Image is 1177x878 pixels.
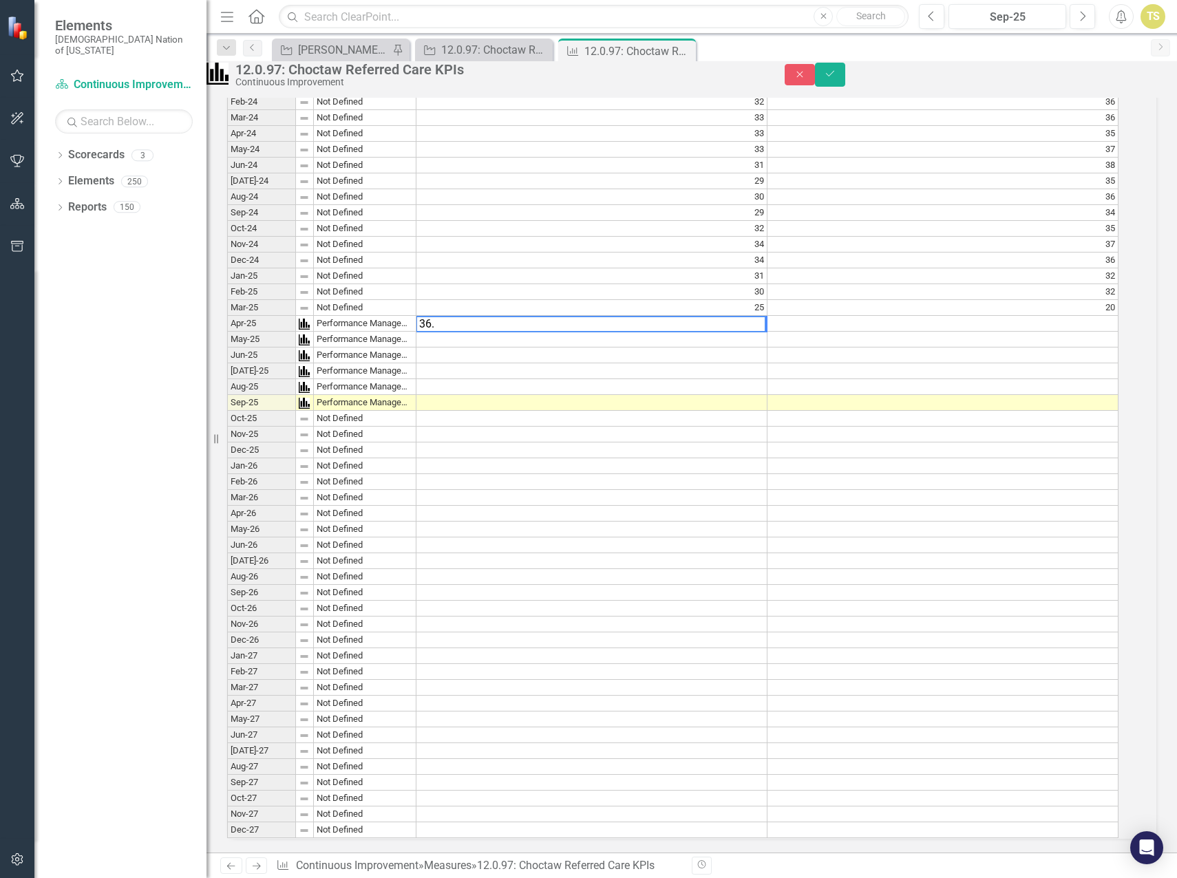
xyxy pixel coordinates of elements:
span: Elements [55,17,193,34]
td: Sep-27 [227,775,296,791]
td: Performance Management [314,347,416,363]
img: 8DAGhfEEPCf229AAAAAElFTkSuQmCC [299,746,310,757]
td: Aug-26 [227,569,296,585]
td: Performance Management [314,379,416,395]
div: » » [276,858,681,874]
td: [DATE]-25 [227,363,296,379]
td: Feb-26 [227,474,296,490]
img: 8DAGhfEEPCf229AAAAAElFTkSuQmCC [299,271,310,282]
td: 37 [767,142,1118,158]
img: 8DAGhfEEPCf229AAAAAElFTkSuQmCC [299,287,310,298]
td: Dec-24 [227,253,296,268]
td: Mar-24 [227,110,296,126]
td: Nov-25 [227,427,296,442]
td: 32 [416,221,767,237]
td: 35 [767,173,1118,189]
td: 37 [767,237,1118,253]
td: Oct-27 [227,791,296,806]
td: Not Defined [314,664,416,680]
td: [DATE]-26 [227,553,296,569]
img: 8DAGhfEEPCf229AAAAAElFTkSuQmCC [299,698,310,709]
td: 32 [416,94,767,110]
td: Performance Management [314,316,416,332]
td: Not Defined [314,490,416,506]
td: Jun-27 [227,727,296,743]
td: 33 [416,110,767,126]
td: Jun-24 [227,158,296,173]
img: 8DAGhfEEPCf229AAAAAElFTkSuQmCC [299,714,310,725]
td: Not Defined [314,284,416,300]
td: Aug-25 [227,379,296,395]
span: Search [856,10,886,21]
img: Tm0czyi0d3z6KbMvzUvpfTW2q1jaz45CuN2C4x9rtfABtMFvAAn+ByuUVLYSwAAAABJRU5ErkJggg== [299,382,310,393]
img: 8DAGhfEEPCf229AAAAAElFTkSuQmCC [299,603,310,614]
td: Feb-24 [227,94,296,110]
td: Oct-26 [227,601,296,617]
td: Jan-26 [227,458,296,474]
img: 8DAGhfEEPCf229AAAAAElFTkSuQmCC [299,255,310,266]
td: 32 [767,268,1118,284]
td: Feb-25 [227,284,296,300]
img: 8DAGhfEEPCf229AAAAAElFTkSuQmCC [299,809,310,820]
td: May-25 [227,332,296,347]
input: Search ClearPoint... [279,5,909,29]
td: Not Defined [314,173,416,189]
td: Not Defined [314,806,416,822]
td: Not Defined [314,822,416,838]
td: Performance Management [314,332,416,347]
td: 36 [767,253,1118,268]
img: Tm0czyi0d3z6KbMvzUvpfTW2q1jaz45CuN2C4x9rtfABtMFvAAn+ByuUVLYSwAAAABJRU5ErkJggg== [299,366,310,377]
td: 34 [416,237,767,253]
td: Not Defined [314,791,416,806]
img: 8DAGhfEEPCf229AAAAAElFTkSuQmCC [299,239,310,250]
td: Not Defined [314,253,416,268]
td: Not Defined [314,775,416,791]
img: ClearPoint Strategy [7,16,31,40]
td: Jun-26 [227,537,296,553]
img: 8DAGhfEEPCf229AAAAAElFTkSuQmCC [299,540,310,551]
img: 8DAGhfEEPCf229AAAAAElFTkSuQmCC [299,160,310,171]
td: Not Defined [314,696,416,711]
td: Aug-27 [227,759,296,775]
td: Not Defined [314,553,416,569]
td: 29 [416,205,767,221]
img: 8DAGhfEEPCf229AAAAAElFTkSuQmCC [299,414,310,425]
td: Performance Management [314,395,416,411]
td: 25 [416,300,767,316]
img: 8DAGhfEEPCf229AAAAAElFTkSuQmCC [299,556,310,567]
td: 35 [767,221,1118,237]
a: Measures [424,859,471,872]
td: Not Defined [314,759,416,775]
button: Sep-25 [948,4,1066,29]
img: 8DAGhfEEPCf229AAAAAElFTkSuQmCC [299,97,310,108]
div: 150 [114,202,140,213]
td: 30 [416,189,767,205]
td: Not Defined [314,743,416,759]
img: 8DAGhfEEPCf229AAAAAElFTkSuQmCC [299,477,310,488]
td: 30 [416,284,767,300]
td: Not Defined [314,506,416,522]
img: 8DAGhfEEPCf229AAAAAElFTkSuQmCC [299,461,310,472]
td: [DATE]-24 [227,173,296,189]
td: 36 [767,110,1118,126]
img: 8DAGhfEEPCf229AAAAAElFTkSuQmCC [299,113,310,124]
a: Scorecards [68,147,125,163]
td: Oct-25 [227,411,296,427]
td: 34 [767,205,1118,221]
img: 8DAGhfEEPCf229AAAAAElFTkSuQmCC [299,303,310,314]
td: Not Defined [314,537,416,553]
img: 8DAGhfEEPCf229AAAAAElFTkSuQmCC [299,762,310,773]
td: Sep-25 [227,395,296,411]
td: Nov-24 [227,237,296,253]
td: 36 [767,94,1118,110]
img: 8DAGhfEEPCf229AAAAAElFTkSuQmCC [299,667,310,678]
td: Jan-25 [227,268,296,284]
img: Tm0czyi0d3z6KbMvzUvpfTW2q1jaz45CuN2C4x9rtfABtMFvAAn+ByuUVLYSwAAAABJRU5ErkJggg== [299,350,310,361]
div: 3 [131,149,153,161]
img: Tm0czyi0d3z6KbMvzUvpfTW2q1jaz45CuN2C4x9rtfABtMFvAAn+ByuUVLYSwAAAABJRU5ErkJggg== [299,334,310,345]
td: Jun-25 [227,347,296,363]
img: 8DAGhfEEPCf229AAAAAElFTkSuQmCC [299,793,310,804]
td: Oct-24 [227,221,296,237]
td: Not Defined [314,727,416,743]
td: 34 [416,253,767,268]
